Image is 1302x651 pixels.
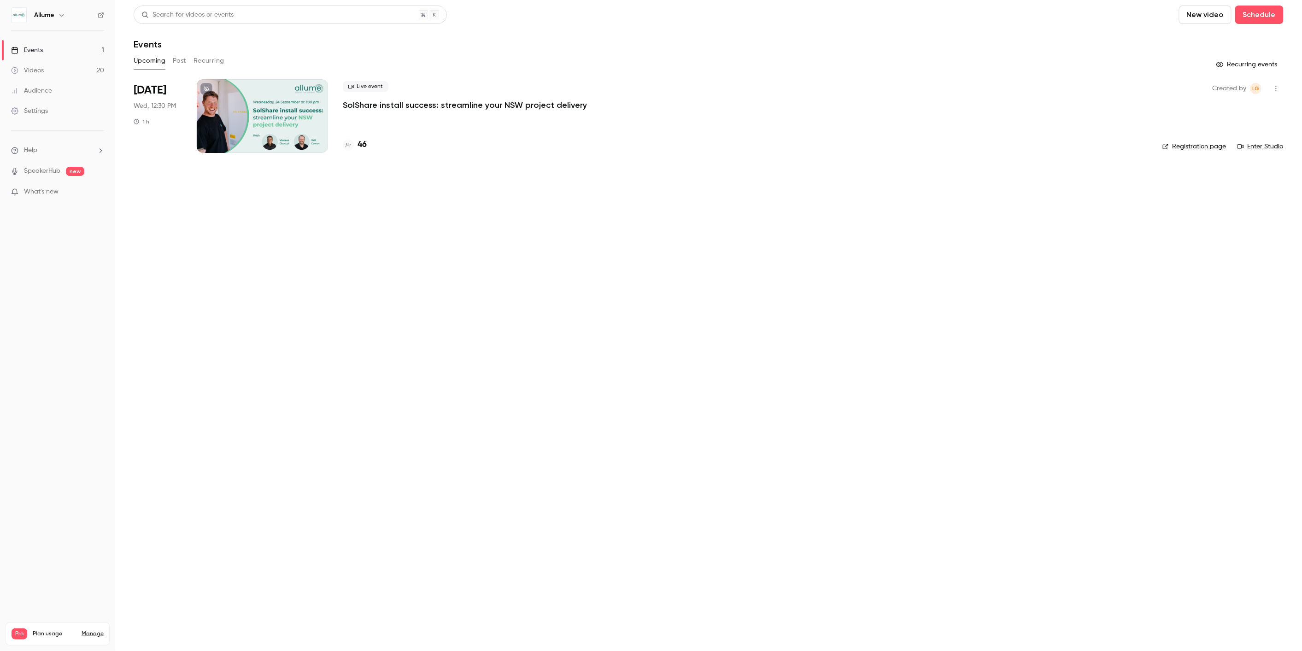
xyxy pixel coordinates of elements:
[134,118,149,125] div: 1 h
[11,66,44,75] div: Videos
[141,10,234,20] div: Search for videos or events
[194,53,224,68] button: Recurring
[134,101,176,111] span: Wed, 12:30 PM
[134,53,165,68] button: Upcoming
[11,86,52,95] div: Audience
[66,167,84,176] span: new
[1213,83,1247,94] span: Created by
[12,8,26,23] img: Allume
[24,187,59,197] span: What's new
[1237,142,1284,151] a: Enter Studio
[11,106,48,116] div: Settings
[1212,57,1284,72] button: Recurring events
[343,81,388,92] span: Live event
[1250,83,1261,94] span: Lindsey Guest
[11,146,104,155] li: help-dropdown-opener
[1253,83,1260,94] span: LG
[12,628,27,639] span: Pro
[134,79,182,153] div: Sep 24 Wed, 1:00 PM (Australia/Melbourne)
[134,39,162,50] h1: Events
[343,139,367,151] a: 46
[1162,142,1226,151] a: Registration page
[93,188,104,196] iframe: Noticeable Trigger
[1235,6,1284,24] button: Schedule
[134,83,166,98] span: [DATE]
[24,166,60,176] a: SpeakerHub
[24,146,37,155] span: Help
[343,100,587,111] a: SolShare install success: streamline your NSW project delivery
[34,11,54,20] h6: Allume
[33,630,76,638] span: Plan usage
[11,46,43,55] div: Events
[1179,6,1232,24] button: New video
[173,53,186,68] button: Past
[358,139,367,151] h4: 46
[82,630,104,638] a: Manage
